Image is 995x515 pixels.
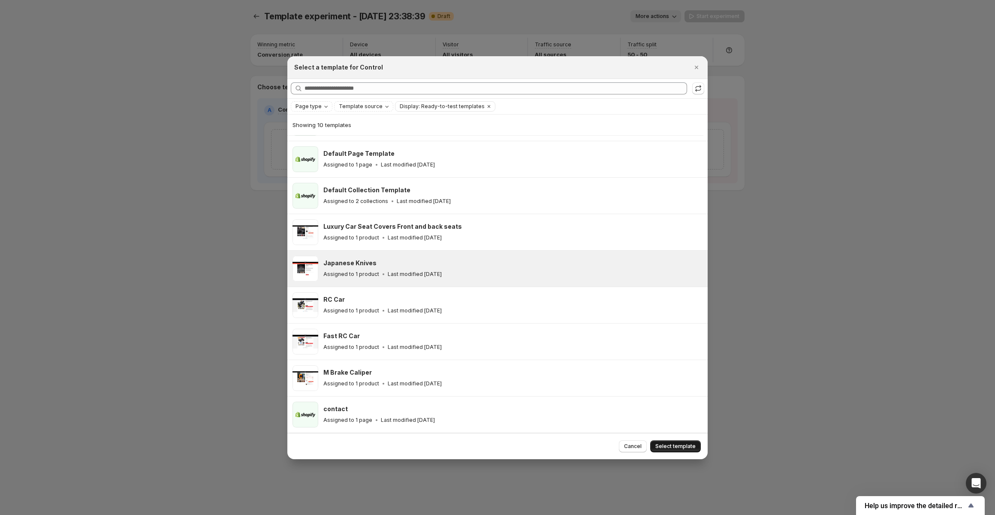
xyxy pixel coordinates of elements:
button: Show survey - Help us improve the detailed report for A/B campaigns [865,500,976,511]
p: Last modified [DATE] [381,417,435,424]
h3: M Brake Caliper [323,368,372,377]
div: Open Intercom Messenger [966,473,986,494]
button: Cancel [619,440,647,452]
span: Select template [655,443,696,450]
span: Cancel [624,443,642,450]
button: Page type [291,102,332,111]
span: Template source [339,103,383,110]
p: Last modified [DATE] [381,161,435,168]
button: Select template [650,440,701,452]
p: Last modified [DATE] [388,380,442,387]
h3: Default Collection Template [323,186,410,194]
button: Clear [485,102,493,111]
h2: Select a template for Control [294,63,383,72]
p: Assigned to 2 collections [323,198,388,205]
p: Assigned to 1 product [323,380,379,387]
button: Template source [335,102,393,111]
p: Assigned to 1 page [323,161,372,168]
p: Last modified [DATE] [397,198,451,205]
img: Default Collection Template [292,183,318,209]
h3: Default Page Template [323,149,395,158]
p: Last modified [DATE] [388,271,442,278]
p: Last modified [DATE] [388,234,442,241]
span: Page type [295,103,322,110]
img: contact [292,402,318,427]
h3: RC Car [323,295,345,304]
img: Default Page Template [292,146,318,172]
p: Last modified [DATE] [388,307,442,314]
h3: Fast RC Car [323,332,360,340]
p: Assigned to 1 product [323,234,379,241]
p: Assigned to 1 product [323,271,379,278]
p: Assigned to 1 product [323,307,379,314]
p: Last modified [DATE] [388,344,442,351]
h3: contact [323,405,348,413]
h3: Luxury Car Seat Covers Front and back seats [323,222,462,231]
span: Display: Ready-to-test templates [400,103,485,110]
button: Display: Ready-to-test templates [395,102,485,111]
span: Showing 10 templates [292,121,351,128]
p: Assigned to 1 page [323,417,372,424]
h3: Japanese Knives [323,259,377,267]
p: Assigned to 1 product [323,344,379,351]
span: Help us improve the detailed report for A/B campaigns [865,502,966,510]
button: Close [690,61,703,73]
